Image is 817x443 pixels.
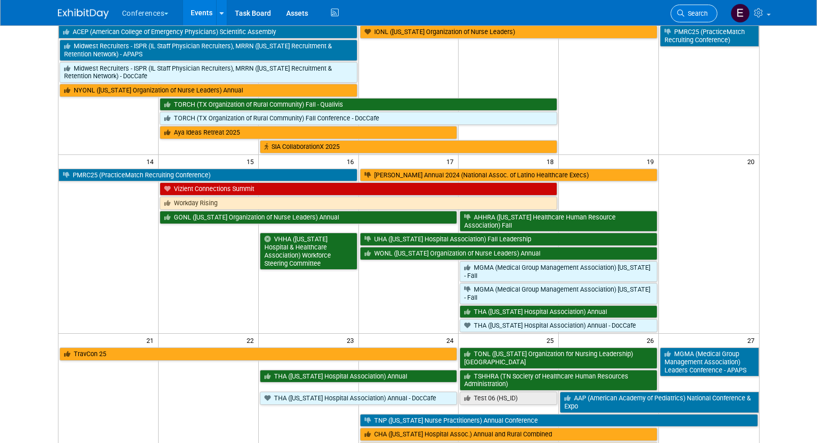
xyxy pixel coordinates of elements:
[546,155,558,168] span: 18
[58,169,357,182] a: PMRC25 (PracticeMatch Recruiting Conference)
[160,182,557,196] a: Vizient Connections Summit
[746,334,759,346] span: 27
[460,305,657,319] a: THA ([US_STATE] Hospital Association) Annual
[460,392,557,405] a: Test 06 (HS_ID)
[260,140,558,153] a: SIA CollaborationX 2025
[360,25,658,39] a: IONL ([US_STATE] Organization of Nurse Leaders)
[746,155,759,168] span: 20
[360,428,658,441] a: CHA ([US_STATE] Hospital Assoc.) Annual and Rural Combined
[460,283,657,304] a: MGMA (Medical Group Management Association) [US_STATE] - Fall
[646,155,658,168] span: 19
[160,211,458,224] a: GONL ([US_STATE] Organization of Nurse Leaders) Annual
[460,319,657,332] a: THA ([US_STATE] Hospital Association) Annual - DocCafe
[360,233,658,246] a: UHA ([US_STATE] Hospital Association) Fall Leadership
[460,370,657,391] a: TSHHRA (TN Society of Healthcare Human Resources Administration)
[160,98,557,111] a: TORCH (TX Organization of Rural Community) Fall - Qualivis
[460,347,657,368] a: TONL ([US_STATE] Organization for Nursing Leadership) [GEOGRAPHIC_DATA]
[260,370,458,383] a: THA ([US_STATE] Hospital Association) Annual
[59,40,357,60] a: Midwest Recruiters - ISPR (IL Staff Physician Recruiters), MRRN ([US_STATE] Recruitment & Retenti...
[145,334,158,346] span: 21
[260,392,458,405] a: THA ([US_STATE] Hospital Association) Annual - DocCafe
[460,261,657,282] a: MGMA (Medical Group Management Association) [US_STATE] - Fall
[246,334,258,346] span: 22
[731,4,750,23] img: Erin Anderson
[59,62,357,83] a: Midwest Recruiters - ISPR (IL Staff Physician Recruiters), MRRN ([US_STATE] Recruitment & Retenti...
[360,247,658,260] a: WONL ([US_STATE] Organization of Nurse Leaders) Annual
[160,197,557,210] a: Workday Rising
[346,334,358,346] span: 23
[58,25,357,39] a: ACEP (American College of Emergency Physicians) Scientific Assembly
[660,25,759,46] a: PMRC25 (PracticeMatch Recruiting Conference)
[445,334,458,346] span: 24
[160,126,458,139] a: Aya Ideas Retreat 2025
[260,233,357,270] a: VHHA ([US_STATE] Hospital & Healthcare Association) Workforce Steering Committee
[360,169,658,182] a: [PERSON_NAME] Annual 2024 (National Assoc. of Latino Healthcare Execs)
[246,155,258,168] span: 15
[460,211,657,232] a: AHHRA ([US_STATE] Healthcare Human Resource Association) Fall
[671,5,717,22] a: Search
[360,414,758,427] a: TNP ([US_STATE] Nurse Practitioners) Annual Conference
[346,155,358,168] span: 16
[546,334,558,346] span: 25
[145,155,158,168] span: 14
[445,155,458,168] span: 17
[660,347,759,376] a: MGMA (Medical Group Management Association) Leaders Conference - APAPS
[560,392,759,413] a: AAP (American Academy of Pediatrics) National Conference & Expo
[160,112,557,125] a: TORCH (TX Organization of Rural Community) Fall Conference - DocCafe
[646,334,658,346] span: 26
[59,84,357,97] a: NYONL ([US_STATE] Organization of Nurse Leaders) Annual
[684,10,708,17] span: Search
[58,9,109,19] img: ExhibitDay
[59,347,458,361] a: TravCon 25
